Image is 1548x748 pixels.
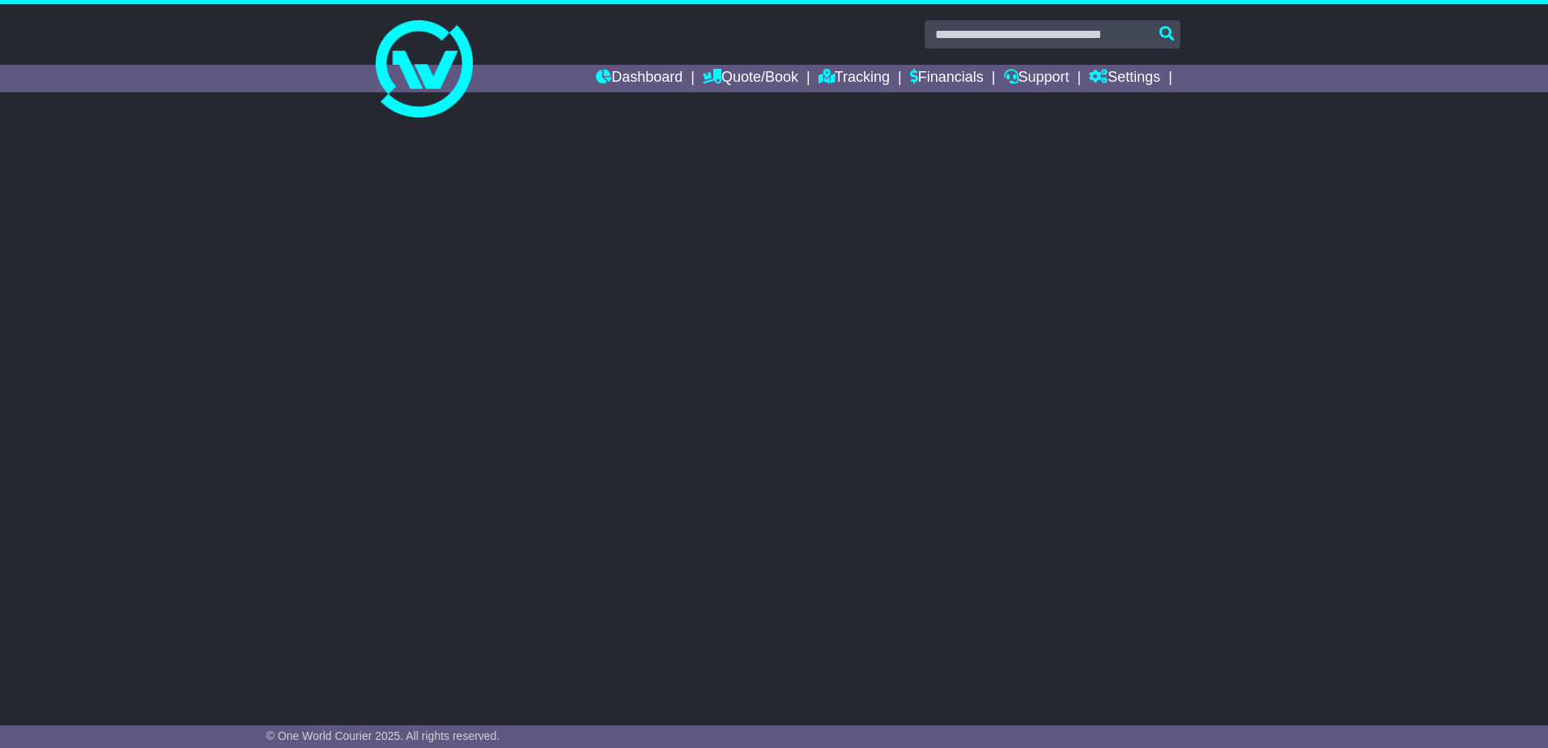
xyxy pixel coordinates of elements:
[266,729,500,742] span: © One World Courier 2025. All rights reserved.
[596,65,683,92] a: Dashboard
[910,65,984,92] a: Financials
[703,65,798,92] a: Quote/Book
[819,65,890,92] a: Tracking
[1004,65,1070,92] a: Support
[1089,65,1160,92] a: Settings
